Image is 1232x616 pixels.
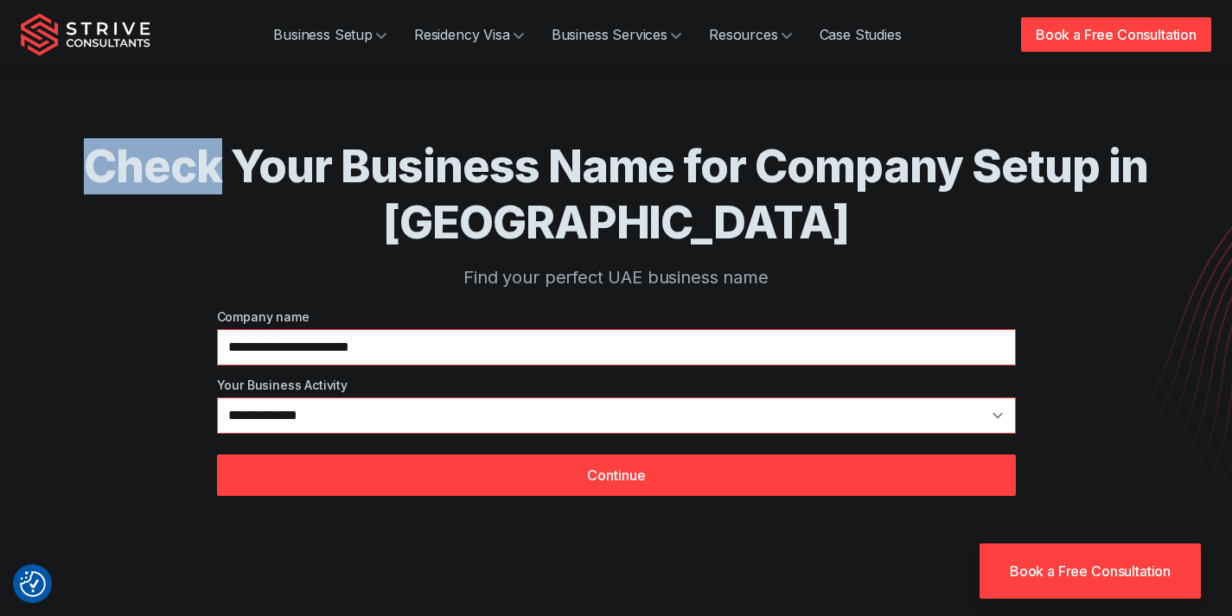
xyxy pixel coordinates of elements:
a: Business Services [538,17,695,52]
p: Find your perfect UAE business name [84,264,1149,290]
a: Resources [695,17,806,52]
button: Consent Preferences [20,571,46,597]
a: Business Setup [259,17,400,52]
img: Strive Consultants [21,13,150,56]
label: Your Business Activity [217,376,1016,394]
a: Book a Free Consultation [980,543,1201,599]
img: Revisit consent button [20,571,46,597]
a: Book a Free Consultation [1021,17,1211,52]
a: Case Studies [806,17,916,52]
label: Company name [217,308,1016,326]
h1: Check Your Business Name for Company Setup in [GEOGRAPHIC_DATA] [84,138,1149,251]
button: Continue [217,454,1016,496]
a: Residency Visa [400,17,538,52]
